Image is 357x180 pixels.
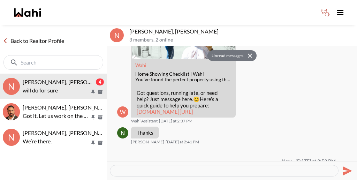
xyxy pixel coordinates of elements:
[97,89,104,95] button: Archive
[339,163,354,179] button: Send
[23,86,90,95] p: will do for sure
[193,96,200,102] span: 😊
[117,106,128,118] div: W
[135,77,231,83] div: You’ve found the perfect property using the Wahi app. Now what? Book a showing instantly and foll...
[333,6,347,20] button: Toggle open navigation menu
[90,140,96,146] button: Pin
[3,78,20,95] div: N
[23,112,90,120] p: Got it. Let us work on the showings and get back to you shortly.
[90,89,96,95] button: Pin
[23,137,90,145] p: We’re there.
[137,90,230,115] p: Got questions, running late, or need help? Just message here. Here’s a quick guide to help you pr...
[137,108,193,115] a: [DOMAIN_NAME][URL]
[3,129,20,146] div: N
[129,37,354,43] p: 3 members , 2 online
[137,129,153,136] p: Thanks
[23,78,112,85] span: [PERSON_NAME], [PERSON_NAME]
[3,103,20,120] div: Nidhi Singh, Behnam
[14,8,41,17] a: Wahi homepage
[90,114,96,120] button: Pin
[131,139,164,145] span: [PERSON_NAME]
[207,50,245,61] button: Unread messages
[131,118,158,124] span: Wahi Assistant
[23,129,112,136] span: [PERSON_NAME], [PERSON_NAME]
[97,140,104,146] button: Archive
[135,71,231,77] div: Home Showing Checklist | Wahi
[110,28,124,42] div: N
[23,104,112,111] span: [PERSON_NAME], [PERSON_NAME]
[282,158,336,164] div: New - [DATE] at 2:52 PM
[3,103,20,120] img: N
[116,168,333,173] textarea: Type your message
[129,28,354,35] p: [PERSON_NAME], [PERSON_NAME]
[135,62,146,68] a: Attachment
[21,59,88,66] input: Search
[117,127,128,138] div: Nidhi Singh
[117,127,128,138] img: N
[166,139,199,145] time: 2025-09-09T18:41:14.045Z
[159,118,192,124] time: 2025-09-09T18:37:29.922Z
[97,114,104,120] button: Archive
[96,78,104,85] div: 4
